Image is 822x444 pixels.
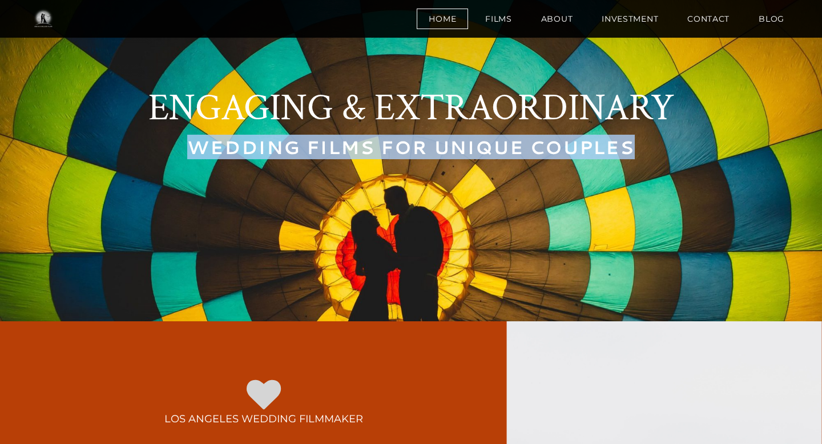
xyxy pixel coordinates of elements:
font: LOS ANGELES WEDDING FILMMAKER [164,413,363,425]
font: WEDDING FILMS FOR UNIQUE COUPLES [187,135,635,159]
a: BLOG [747,9,796,29]
a: About [529,9,585,29]
a: ENGAGING & EXTRAORDINARY [148,84,674,132]
img: One in a Million Films | Los Angeles Wedding Videographer [23,7,63,30]
a: Films [473,9,524,29]
a: Contact [675,9,742,29]
a: Home [417,9,468,29]
a: Investment [590,9,670,29]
